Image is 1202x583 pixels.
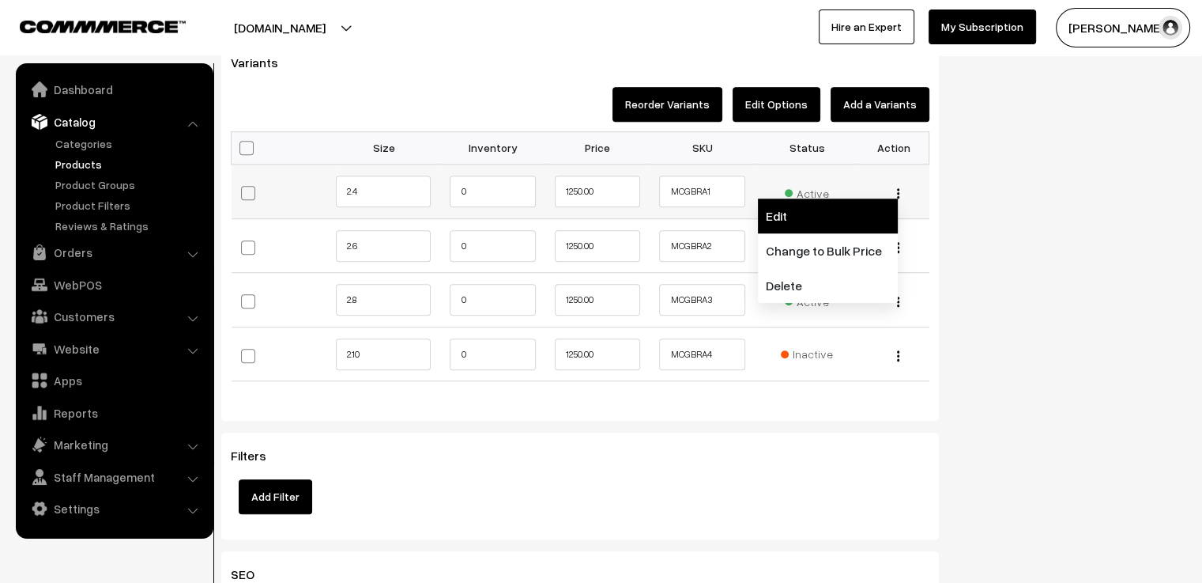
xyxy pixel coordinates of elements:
[51,156,208,172] a: Products
[450,176,535,207] input: 0
[20,75,208,104] a: Dashboard
[20,21,186,32] img: COMMMERCE
[20,16,158,35] a: COMMMERCE
[239,479,312,514] button: Add Filter
[785,181,829,202] span: Active
[897,350,899,361] img: Menu
[20,302,208,331] a: Customers
[20,108,208,136] a: Catalog
[545,131,650,165] th: Price
[659,176,744,207] input: SKU
[450,230,535,262] input: 0
[51,135,208,152] a: Categories
[450,339,535,370] input: 0
[897,188,899,199] img: Menu
[20,335,208,363] a: Website
[20,430,208,459] a: Marketing
[231,448,285,464] span: Filters
[20,271,208,299] a: WebPOS
[733,87,820,122] button: Edit Options
[1056,8,1190,47] button: [PERSON_NAME] C
[929,9,1036,44] a: My Subscription
[781,346,833,362] span: Inactive
[231,55,297,70] span: Variants
[20,366,208,395] a: Apps
[440,131,544,165] th: Inventory
[819,9,914,44] a: Hire an Expert
[659,230,744,262] input: SKU
[20,463,208,491] a: Staff Management
[179,8,381,47] button: [DOMAIN_NAME]
[612,87,722,122] button: Reorder Variants
[859,131,929,165] th: Action
[659,339,744,370] input: SKU
[758,233,898,268] a: Change to Bulk Price
[51,176,208,193] a: Product Groups
[755,131,860,165] th: Status
[897,242,899,252] img: Menu
[758,268,898,303] a: Delete
[1159,16,1182,40] img: user
[650,131,754,165] th: SKU
[20,238,208,267] a: Orders
[20,494,208,523] a: Settings
[450,284,535,316] input: 0
[51,218,208,234] a: Reviews & Ratings
[659,284,744,316] input: SKU
[20,399,208,427] a: Reports
[336,131,440,165] th: Size
[51,197,208,214] a: Product Filters
[831,87,929,122] button: Add a Variants
[758,199,898,233] a: Edit
[897,297,899,307] img: Menu
[231,566,273,582] span: SEO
